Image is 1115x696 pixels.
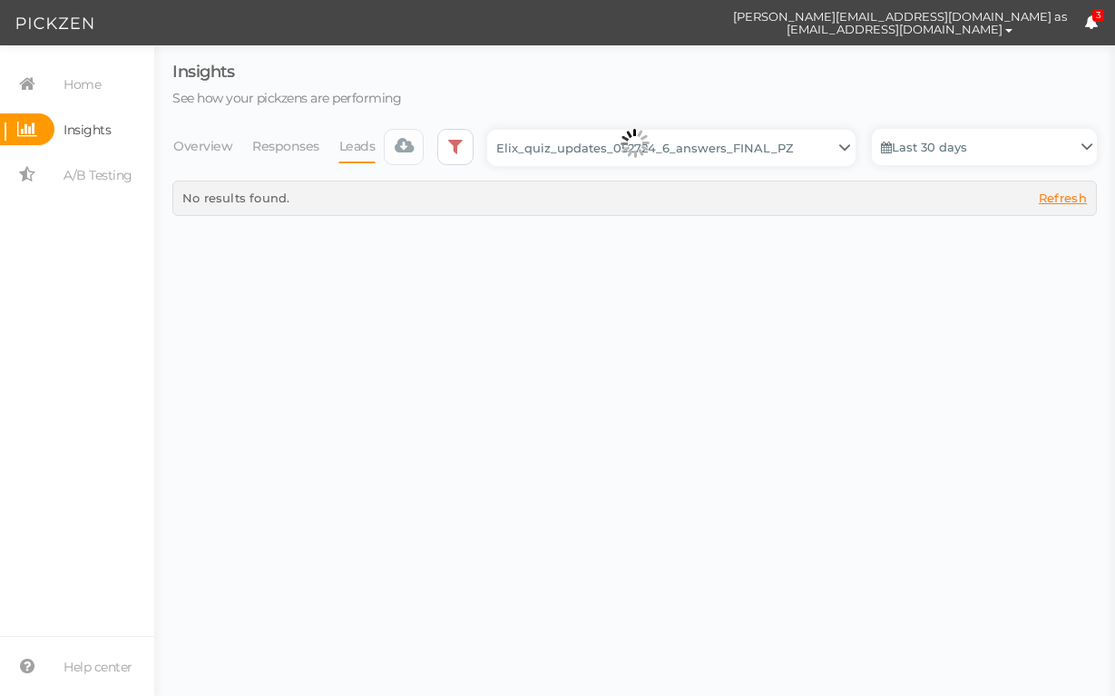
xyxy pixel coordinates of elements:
[172,62,234,82] span: Insights
[1092,9,1105,23] span: 3
[1039,191,1087,205] span: Refresh
[716,1,1084,44] button: [PERSON_NAME][EMAIL_ADDRESS][DOMAIN_NAME] as [EMAIL_ADDRESS][DOMAIN_NAME]
[172,90,401,106] span: See how your pickzens are performing
[64,652,132,681] span: Help center
[787,22,1003,36] span: [EMAIL_ADDRESS][DOMAIN_NAME]
[64,70,101,99] span: Home
[16,13,93,34] img: Pickzen logo
[684,7,716,39] img: cd8312e7a6b0c0157f3589280924bf3e
[64,115,111,144] span: Insights
[64,161,132,190] span: A/B Testing
[621,129,650,158] img: spinnerbig.gif
[182,191,289,205] span: No results found.
[733,10,1067,23] span: [PERSON_NAME][EMAIL_ADDRESS][DOMAIN_NAME] as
